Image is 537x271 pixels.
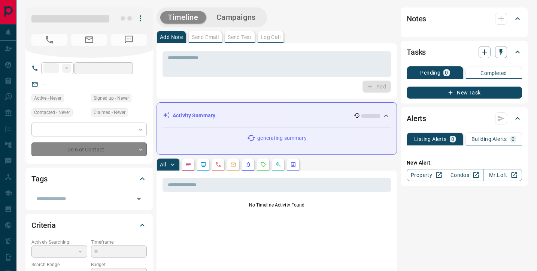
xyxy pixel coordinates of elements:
div: Do Not Contact [31,142,147,156]
p: Pending [420,70,440,75]
p: Search Range: [31,261,87,268]
svg: Listing Alerts [245,162,251,168]
p: 0 [445,70,448,75]
svg: Agent Actions [290,162,296,168]
p: 0 [451,136,454,142]
svg: Notes [185,162,191,168]
div: Alerts [407,109,522,127]
p: New Alert: [407,159,522,167]
p: Add Note [160,34,183,40]
h2: Alerts [407,112,426,124]
p: Activity Summary [173,112,215,120]
p: Building Alerts [471,136,507,142]
h2: Criteria [31,219,56,231]
h2: Notes [407,13,426,25]
span: Active - Never [34,94,61,102]
p: No Timeline Activity Found [163,202,391,208]
svg: Calls [215,162,221,168]
div: Tasks [407,43,522,61]
span: No Email [71,34,107,46]
span: No Number [111,34,147,46]
p: Completed [480,70,507,76]
button: Timeline [160,11,206,24]
svg: Requests [260,162,266,168]
span: Contacted - Never [34,109,70,116]
span: Claimed - Never [94,109,125,116]
button: Open [134,194,144,204]
p: Timeframe: [91,239,147,246]
svg: Emails [230,162,236,168]
p: Listing Alerts [414,136,447,142]
p: generating summary [257,134,306,142]
svg: Opportunities [275,162,281,168]
span: Signed up - Never [94,94,129,102]
h2: Tasks [407,46,426,58]
p: 0 [512,136,515,142]
p: Budget: [91,261,147,268]
p: All [160,162,166,167]
h2: Tags [31,173,47,185]
a: Property [407,169,445,181]
div: Tags [31,170,147,188]
div: Activity Summary [163,109,391,123]
button: New Task [407,87,522,99]
a: Condos [445,169,483,181]
a: -- [43,81,46,87]
p: Actively Searching: [31,239,87,246]
div: Notes [407,10,522,28]
svg: Lead Browsing Activity [200,162,206,168]
a: Mr.Loft [483,169,522,181]
span: No Number [31,34,67,46]
div: Criteria [31,216,147,234]
button: Campaigns [209,11,263,24]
